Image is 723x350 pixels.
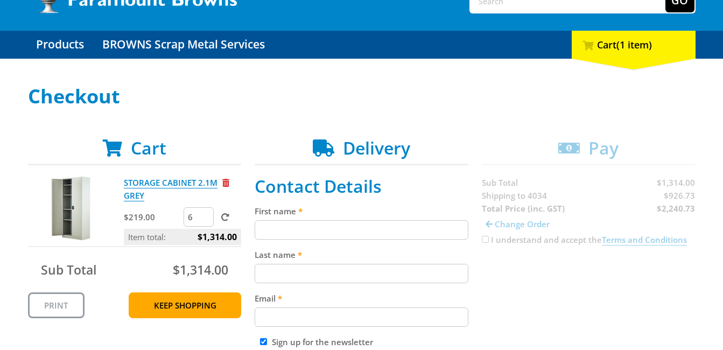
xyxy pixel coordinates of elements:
[129,292,241,318] a: Keep Shopping
[343,136,410,159] span: Delivery
[94,31,273,59] a: Go to the BROWNS Scrap Metal Services page
[255,205,468,218] label: First name
[255,248,468,261] label: Last name
[124,177,217,201] a: STORAGE CABINET 2.1M GREY
[124,229,241,245] p: Item total:
[124,211,181,223] p: $219.00
[131,136,166,159] span: Cart
[572,31,696,59] div: Cart
[38,176,103,241] img: STORAGE CABINET 2.1M GREY
[28,31,92,59] a: Go to the Products page
[272,337,373,347] label: Sign up for the newsletter
[255,292,468,305] label: Email
[222,177,229,188] a: Remove from cart
[255,264,468,283] input: Please enter your last name.
[255,307,468,327] input: Please enter your email address.
[198,229,237,245] span: $1,314.00
[173,261,228,278] span: $1,314.00
[28,292,85,318] a: Print
[255,176,468,197] h2: Contact Details
[616,38,652,51] span: (1 item)
[255,220,468,240] input: Please enter your first name.
[28,86,696,107] h1: Checkout
[41,261,96,278] span: Sub Total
